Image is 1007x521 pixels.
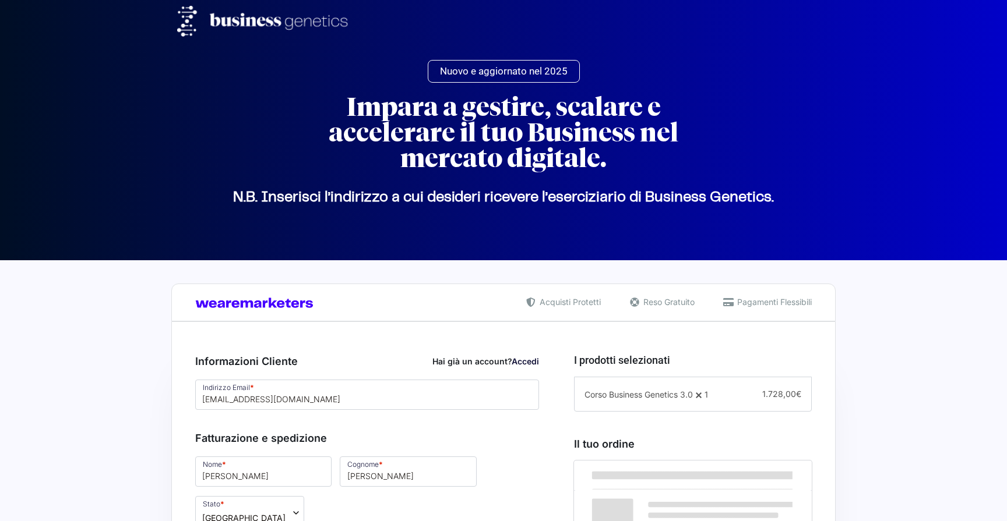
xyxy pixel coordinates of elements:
[195,380,539,410] input: Indirizzo Email *
[585,389,693,399] span: Corso Business Genetics 3.0
[195,456,332,487] input: Nome *
[512,356,539,366] a: Accedi
[440,66,568,76] span: Nuovo e aggiornato nel 2025
[574,460,711,491] th: Prodotto
[640,296,695,308] span: Reso Gratuito
[432,355,539,367] div: Hai già un account?
[734,296,812,308] span: Pagamenti Flessibili
[195,353,539,369] h3: Informazioni Cliente
[705,389,708,399] span: 1
[294,94,713,171] h2: Impara a gestire, scalare e accelerare il tuo Business nel mercato digitale.
[796,389,801,399] span: €
[537,296,601,308] span: Acquisti Protetti
[340,456,476,487] input: Cognome *
[428,60,580,83] a: Nuovo e aggiornato nel 2025
[762,389,801,399] span: 1.728,00
[710,460,812,491] th: Subtotale
[195,430,539,446] h3: Fatturazione e spedizione
[574,352,812,368] h3: I prodotti selezionati
[574,436,812,452] h3: Il tuo ordine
